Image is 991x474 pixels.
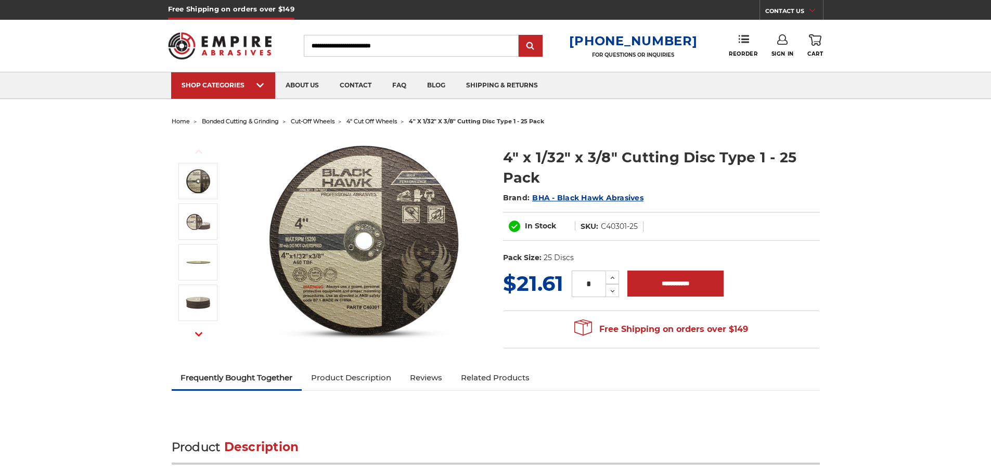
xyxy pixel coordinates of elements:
[401,366,452,389] a: Reviews
[503,271,563,296] span: $21.61
[202,118,279,125] a: bonded cutting & grinding
[771,50,794,57] span: Sign In
[581,221,598,232] dt: SKU:
[807,34,823,57] a: Cart
[172,440,221,454] span: Product
[569,52,697,58] p: FOR QUESTIONS OR INQUIRIES
[185,290,211,316] img: 4" x .03" x 3/8" Arbor Cut-off wheel - Stack
[503,193,530,202] span: Brand:
[503,147,820,188] h1: 4" x 1/32" x 3/8" Cutting Disc Type 1 - 25 Pack
[224,440,299,454] span: Description
[186,140,211,163] button: Previous
[346,118,397,125] a: 4" cut off wheels
[168,25,272,66] img: Empire Abrasives
[503,252,542,263] dt: Pack Size:
[182,81,265,89] div: SHOP CATEGORIES
[520,36,541,57] input: Submit
[452,366,539,389] a: Related Products
[261,136,469,344] img: 4" x 1/32" x 3/8" Cutting Disc
[574,319,748,340] span: Free Shipping on orders over $149
[525,221,556,230] span: In Stock
[172,118,190,125] a: home
[417,72,456,99] a: blog
[765,5,823,20] a: CONTACT US
[807,50,823,57] span: Cart
[456,72,548,99] a: shipping & returns
[329,72,382,99] a: contact
[601,221,638,232] dd: C40301-25
[291,118,334,125] a: cut-off wheels
[409,118,544,125] span: 4" x 1/32" x 3/8" cutting disc type 1 - 25 pack
[544,252,574,263] dd: 25 Discs
[532,193,643,202] a: BHA - Black Hawk Abrasives
[302,366,401,389] a: Product Description
[172,366,302,389] a: Frequently Bought Together
[185,209,211,235] img: 4" x 1/32" x 3/8" Cut off wheels for metal slicing
[729,34,757,57] a: Reorder
[275,72,329,99] a: about us
[185,168,211,194] img: 4" x 1/32" x 3/8" Cutting Disc
[382,72,417,99] a: faq
[729,50,757,57] span: Reorder
[185,249,211,275] img: 4" x .03" x 3/8" Arbor Cut-off wheel
[569,33,697,48] a: [PHONE_NUMBER]
[186,323,211,345] button: Next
